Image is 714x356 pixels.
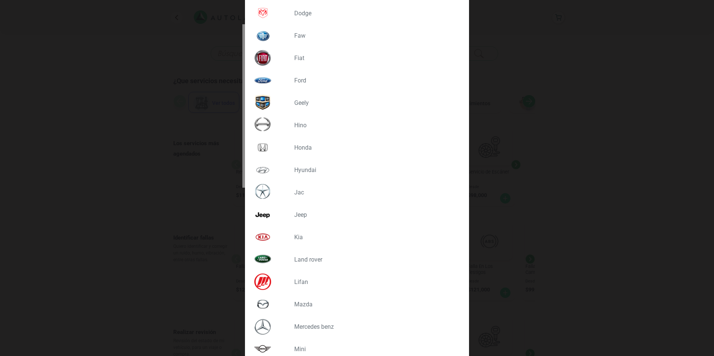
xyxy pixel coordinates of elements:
img: FAW [254,27,271,44]
img: GEELY [254,94,271,111]
p: FORD [294,77,454,84]
p: HINO [294,122,454,129]
p: LAND ROVER [294,256,454,263]
p: MERCEDES BENZ [294,323,454,330]
img: HONDA [254,139,271,156]
p: FIAT [294,54,454,62]
p: JEEP [294,211,454,218]
p: MAZDA [294,301,454,308]
p: LIFAN [294,278,454,285]
img: MAZDA [254,296,271,312]
p: FAW [294,32,454,39]
p: KIA [294,234,454,241]
img: LIFAN [254,274,271,290]
img: DODGE [254,5,271,21]
p: GEELY [294,99,454,106]
p: HONDA [294,144,454,151]
p: JAC [294,189,454,196]
p: DODGE [294,10,454,17]
p: HYUNDAI [294,166,454,174]
img: FORD [254,72,271,88]
img: HYUNDAI [254,162,271,178]
img: JEEP [254,206,271,223]
p: MINI [294,346,454,353]
img: MERCEDES BENZ [254,318,271,335]
img: JAC [254,184,271,200]
img: KIA [254,229,271,245]
img: FIAT [254,50,271,66]
img: LAND ROVER [254,251,271,268]
img: HINO [254,117,271,133]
